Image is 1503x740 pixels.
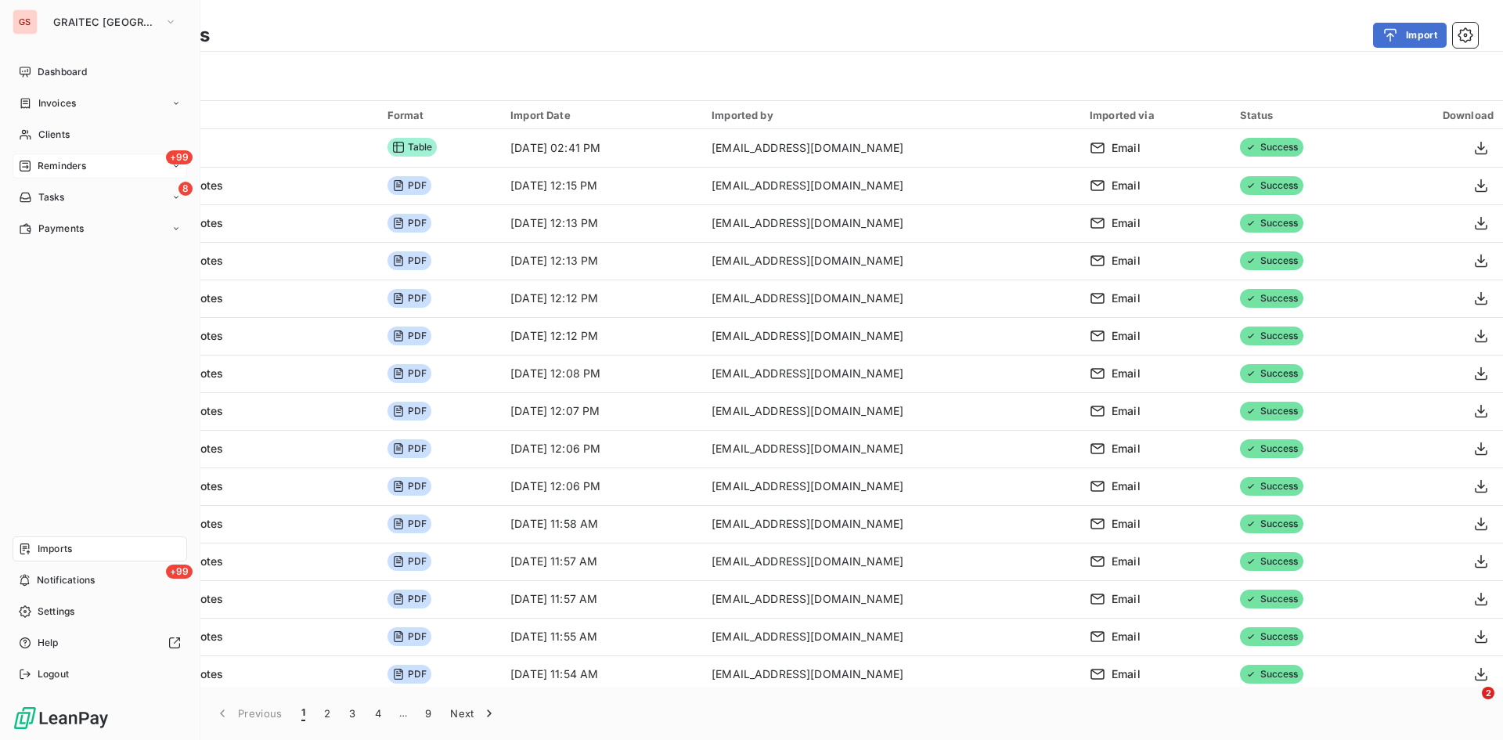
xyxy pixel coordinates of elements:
[702,129,1080,167] td: [EMAIL_ADDRESS][DOMAIN_NAME]
[501,317,702,355] td: [DATE] 12:12 PM
[166,565,193,579] span: +99
[38,159,86,173] span: Reminders
[501,280,702,317] td: [DATE] 12:12 PM
[501,543,702,580] td: [DATE] 11:57 AM
[1482,687,1494,699] span: 2
[53,16,158,28] span: GRAITEC [GEOGRAPHIC_DATA]
[13,9,38,34] div: GS
[1240,138,1303,157] span: Success
[301,706,305,721] span: 1
[387,439,431,458] span: PDF
[1240,109,1368,121] div: Status
[1240,665,1303,684] span: Success
[38,65,87,79] span: Dashboard
[501,467,702,505] td: [DATE] 12:06 PM
[1112,366,1141,381] span: Email
[387,327,431,345] span: PDF
[712,109,1071,121] div: Imported by
[75,108,369,122] div: Import Type
[1112,291,1141,306] span: Email
[387,627,431,646] span: PDF
[1240,327,1303,345] span: Success
[38,605,74,619] span: Settings
[1112,253,1141,269] span: Email
[387,402,431,421] span: PDF
[315,697,340,730] button: 2
[1240,552,1303,571] span: Success
[702,242,1080,280] td: [EMAIL_ADDRESS][DOMAIN_NAME]
[1240,439,1303,458] span: Success
[387,138,438,157] span: Table
[501,505,702,543] td: [DATE] 11:58 AM
[702,467,1080,505] td: [EMAIL_ADDRESS][DOMAIN_NAME]
[38,96,76,110] span: Invoices
[1240,289,1303,308] span: Success
[441,697,506,730] button: Next
[387,590,431,608] span: PDF
[702,204,1080,242] td: [EMAIL_ADDRESS][DOMAIN_NAME]
[501,167,702,204] td: [DATE] 12:15 PM
[38,636,59,650] span: Help
[1112,441,1141,457] span: Email
[1240,176,1303,195] span: Success
[13,630,187,655] a: Help
[501,618,702,655] td: [DATE] 11:55 AM
[387,552,431,571] span: PDF
[416,697,441,730] button: 9
[387,176,431,195] span: PDF
[1373,23,1447,48] button: Import
[1387,109,1494,121] div: Download
[1240,402,1303,421] span: Success
[501,580,702,618] td: [DATE] 11:57 AM
[1090,109,1221,121] div: Imported via
[1240,627,1303,646] span: Success
[702,167,1080,204] td: [EMAIL_ADDRESS][DOMAIN_NAME]
[1112,629,1141,644] span: Email
[1112,591,1141,607] span: Email
[387,251,431,270] span: PDF
[501,430,702,467] td: [DATE] 12:06 PM
[702,280,1080,317] td: [EMAIL_ADDRESS][DOMAIN_NAME]
[501,204,702,242] td: [DATE] 12:13 PM
[166,150,193,164] span: +99
[702,618,1080,655] td: [EMAIL_ADDRESS][DOMAIN_NAME]
[702,505,1080,543] td: [EMAIL_ADDRESS][DOMAIN_NAME]
[1112,403,1141,419] span: Email
[501,655,702,693] td: [DATE] 11:54 AM
[1240,214,1303,233] span: Success
[387,109,492,121] div: Format
[387,514,431,533] span: PDF
[205,697,292,730] button: Previous
[702,543,1080,580] td: [EMAIL_ADDRESS][DOMAIN_NAME]
[501,392,702,430] td: [DATE] 12:07 PM
[702,580,1080,618] td: [EMAIL_ADDRESS][DOMAIN_NAME]
[1112,666,1141,682] span: Email
[1112,215,1141,231] span: Email
[366,697,391,730] button: 4
[1112,178,1141,193] span: Email
[702,317,1080,355] td: [EMAIL_ADDRESS][DOMAIN_NAME]
[1450,687,1487,724] iframe: Intercom live chat
[1240,477,1303,496] span: Success
[340,697,365,730] button: 3
[387,214,431,233] span: PDF
[702,655,1080,693] td: [EMAIL_ADDRESS][DOMAIN_NAME]
[387,289,431,308] span: PDF
[1240,514,1303,533] span: Success
[387,477,431,496] span: PDF
[13,706,110,731] img: Logo LeanPay
[38,667,69,681] span: Logout
[702,430,1080,467] td: [EMAIL_ADDRESS][DOMAIN_NAME]
[501,355,702,392] td: [DATE] 12:08 PM
[501,242,702,280] td: [DATE] 12:13 PM
[501,129,702,167] td: [DATE] 02:41 PM
[1112,554,1141,569] span: Email
[37,573,95,587] span: Notifications
[1112,140,1141,156] span: Email
[1112,328,1141,344] span: Email
[1240,251,1303,270] span: Success
[292,697,315,730] button: 1
[510,109,693,121] div: Import Date
[1240,364,1303,383] span: Success
[702,355,1080,392] td: [EMAIL_ADDRESS][DOMAIN_NAME]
